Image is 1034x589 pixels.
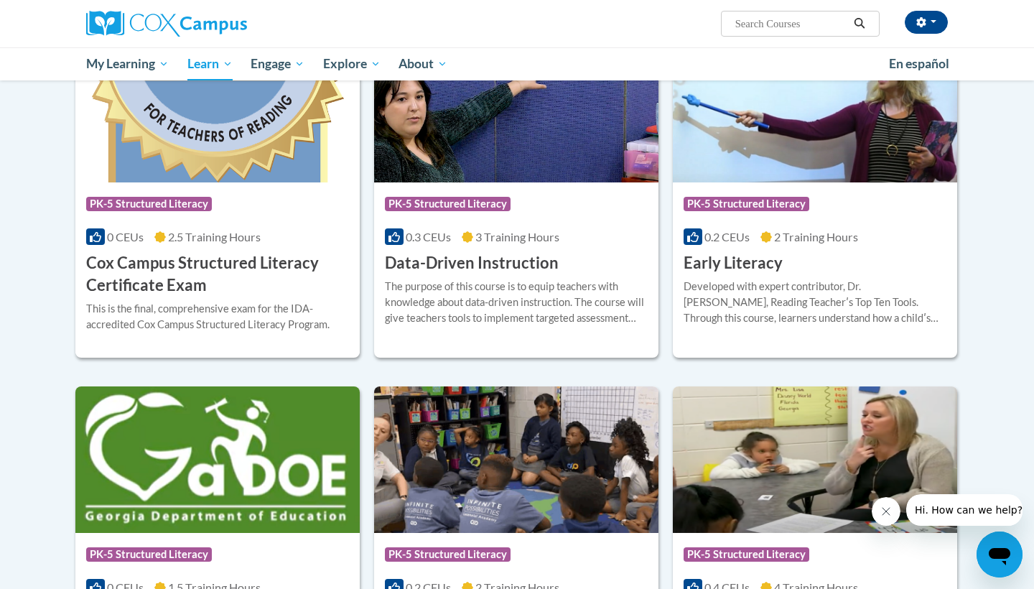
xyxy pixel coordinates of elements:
span: 3 Training Hours [475,230,559,244]
img: Cox Campus [86,11,247,37]
span: PK-5 Structured Literacy [86,197,212,211]
a: My Learning [77,47,178,80]
a: Explore [314,47,390,80]
a: Course LogoPK-5 Structured Literacy0 CEUs2.5 Training Hours Cox Campus Structured Literacy Certif... [75,36,360,358]
a: About [390,47,457,80]
img: Course Logo [374,36,658,182]
a: Learn [178,47,242,80]
span: Learn [187,55,233,73]
span: 2.5 Training Hours [168,230,261,244]
button: Account Settings [905,11,948,34]
span: En español [889,56,949,71]
span: 0.3 CEUs [406,230,451,244]
h3: Cox Campus Structured Literacy Certificate Exam [86,252,349,297]
span: Engage [251,55,304,73]
span: 0.2 CEUs [704,230,750,244]
div: Main menu [65,47,969,80]
img: Course Logo [75,386,360,533]
span: PK-5 Structured Literacy [385,197,511,211]
span: PK-5 Structured Literacy [684,547,809,562]
div: The purpose of this course is to equip teachers with knowledge about data-driven instruction. The... [385,279,648,326]
span: PK-5 Structured Literacy [385,547,511,562]
h3: Data-Driven Instruction [385,252,559,274]
img: Course Logo [75,36,360,182]
span: PK-5 Structured Literacy [86,547,212,562]
span: PK-5 Structured Literacy [684,197,809,211]
button: Search [849,15,870,32]
iframe: Button to launch messaging window [977,532,1023,578]
span: My Learning [86,55,169,73]
img: Course Logo [673,386,957,533]
span: About [399,55,447,73]
span: 0 CEUs [107,230,144,244]
img: Course Logo [374,386,658,533]
a: Course LogoPK-5 Structured Literacy0.2 CEUs2 Training Hours Early LiteracyDeveloped with expert c... [673,36,957,358]
iframe: Close message [872,497,900,526]
a: Engage [241,47,314,80]
div: Developed with expert contributor, Dr. [PERSON_NAME], Reading Teacherʹs Top Ten Tools. Through th... [684,279,946,326]
a: En español [880,49,959,79]
img: Course Logo [673,36,957,182]
span: 2 Training Hours [774,230,858,244]
a: Course LogoPK-5 Structured Literacy0.3 CEUs3 Training Hours Data-Driven InstructionThe purpose of... [374,36,658,358]
span: Explore [323,55,381,73]
a: Cox Campus [86,11,359,37]
iframe: Message from company [906,494,1023,526]
input: Search Courses [734,15,849,32]
div: This is the final, comprehensive exam for the IDA-accredited Cox Campus Structured Literacy Program. [86,301,349,333]
h3: Early Literacy [684,252,783,274]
